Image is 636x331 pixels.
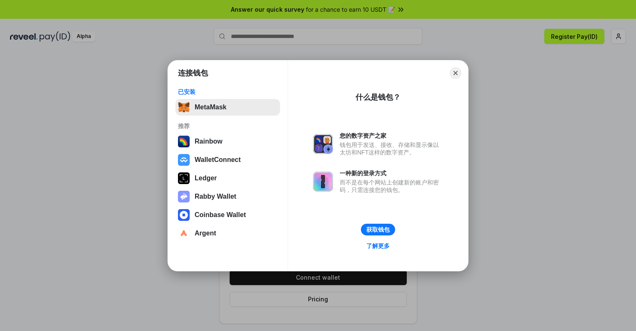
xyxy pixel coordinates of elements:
button: WalletConnect [175,152,280,168]
img: svg+xml,%3Csvg%20width%3D%2228%22%20height%3D%2228%22%20viewBox%3D%220%200%2028%2028%22%20fill%3D... [178,209,190,221]
div: 钱包用于发送、接收、存储和显示像以太坊和NFT这样的数字资产。 [340,141,443,156]
div: 推荐 [178,122,278,130]
div: 什么是钱包？ [356,92,401,102]
img: svg+xml,%3Csvg%20xmlns%3D%22http%3A%2F%2Fwww.w3.org%2F2000%2Fsvg%22%20fill%3D%22none%22%20viewBox... [313,172,333,192]
img: svg+xml,%3Csvg%20xmlns%3D%22http%3A%2F%2Fwww.w3.org%2F2000%2Fsvg%22%20width%3D%2228%22%20height%3... [178,172,190,184]
div: 一种新的登录方式 [340,169,443,177]
button: 获取钱包 [361,224,395,235]
div: 已安装 [178,88,278,96]
img: svg+xml,%3Csvg%20xmlns%3D%22http%3A%2F%2Fwww.w3.org%2F2000%2Fsvg%22%20fill%3D%22none%22%20viewBox... [178,191,190,202]
button: Ledger [175,170,280,187]
button: Coinbase Wallet [175,207,280,223]
img: svg+xml,%3Csvg%20width%3D%2228%22%20height%3D%2228%22%20viewBox%3D%220%200%2028%2028%22%20fill%3D... [178,154,190,166]
div: Rainbow [195,138,223,145]
button: Rabby Wallet [175,188,280,205]
div: Argent [195,230,216,237]
button: Rainbow [175,133,280,150]
div: Coinbase Wallet [195,211,246,219]
a: 了解更多 [361,240,395,251]
div: Ledger [195,174,217,182]
h1: 连接钱包 [178,68,208,78]
button: Argent [175,225,280,242]
div: Rabby Wallet [195,193,236,200]
div: 获取钱包 [366,226,390,233]
button: Close [450,67,461,79]
img: svg+xml,%3Csvg%20width%3D%22120%22%20height%3D%22120%22%20viewBox%3D%220%200%20120%20120%22%20fil... [178,136,190,147]
div: 您的数字资产之家 [340,132,443,139]
div: MetaMask [195,104,226,111]
img: svg+xml,%3Csvg%20width%3D%2228%22%20height%3D%2228%22%20viewBox%3D%220%200%2028%2028%22%20fill%3D... [178,227,190,239]
div: 而不是在每个网站上创建新的账户和密码，只需连接您的钱包。 [340,179,443,194]
img: svg+xml,%3Csvg%20xmlns%3D%22http%3A%2F%2Fwww.w3.org%2F2000%2Fsvg%22%20fill%3D%22none%22%20viewBox... [313,134,333,154]
div: 了解更多 [366,242,390,250]
div: WalletConnect [195,156,241,164]
button: MetaMask [175,99,280,116]
img: svg+xml,%3Csvg%20fill%3D%22none%22%20height%3D%2233%22%20viewBox%3D%220%200%2035%2033%22%20width%... [178,101,190,113]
